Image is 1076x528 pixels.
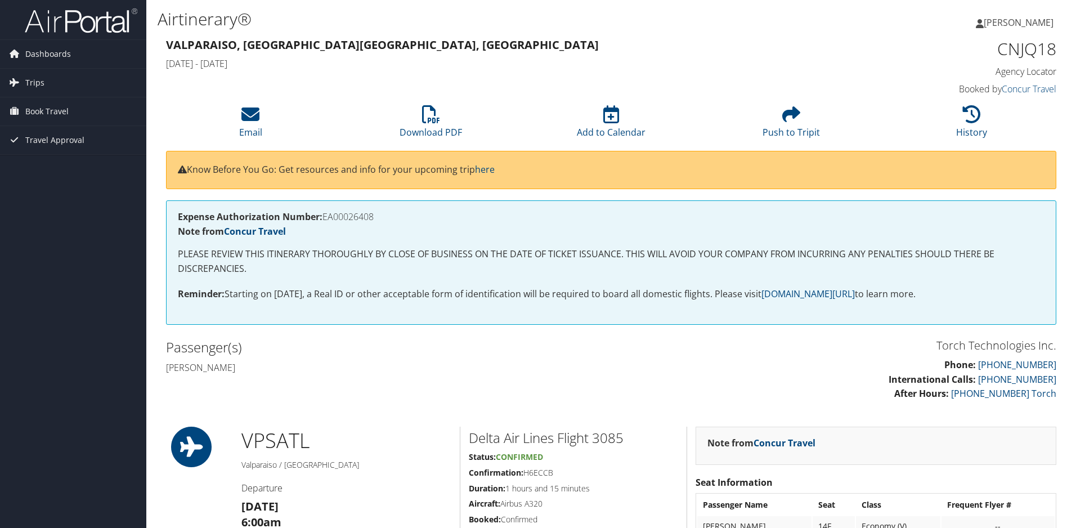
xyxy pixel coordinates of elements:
[496,451,543,462] span: Confirmed
[166,37,599,52] strong: Valparaiso, [GEOGRAPHIC_DATA] [GEOGRAPHIC_DATA], [GEOGRAPHIC_DATA]
[696,476,773,489] strong: Seat Information
[984,16,1053,29] span: [PERSON_NAME]
[178,225,286,238] strong: Note from
[889,373,976,386] strong: International Calls:
[178,163,1044,177] p: Know Before You Go: Get resources and info for your upcoming trip
[978,373,1056,386] a: [PHONE_NUMBER]
[754,437,815,449] a: Concur Travel
[978,359,1056,371] a: [PHONE_NUMBER]
[25,40,71,68] span: Dashboards
[25,69,44,97] span: Trips
[469,483,505,494] strong: Duration:
[239,111,262,138] a: Email
[469,467,678,478] h5: H6ECCB
[224,225,286,238] a: Concur Travel
[178,212,1044,221] h4: EA00026408
[761,288,855,300] a: [DOMAIN_NAME][URL]
[178,288,225,300] strong: Reminder:
[400,111,462,138] a: Download PDF
[241,459,451,471] h5: Valparaiso / [GEOGRAPHIC_DATA]
[469,483,678,494] h5: 1 hours and 15 minutes
[941,495,1055,515] th: Frequent Flyer #
[951,387,1056,400] a: [PHONE_NUMBER] Torch
[166,338,603,357] h2: Passenger(s)
[894,387,949,400] strong: After Hours:
[25,7,137,34] img: airportal-logo.png
[707,437,815,449] strong: Note from
[1002,83,1056,95] a: Concur Travel
[944,359,976,371] strong: Phone:
[469,498,678,509] h5: Airbus A320
[697,495,812,515] th: Passenger Name
[469,514,678,525] h5: Confirmed
[475,163,495,176] a: here
[25,97,69,126] span: Book Travel
[25,126,84,154] span: Travel Approval
[178,287,1044,302] p: Starting on [DATE], a Real ID or other acceptable form of identification will be required to boar...
[178,211,322,223] strong: Expense Authorization Number:
[166,361,603,374] h4: [PERSON_NAME]
[577,111,645,138] a: Add to Calendar
[469,498,500,509] strong: Aircraft:
[763,111,820,138] a: Push to Tripit
[846,65,1056,78] h4: Agency Locator
[158,7,763,31] h1: Airtinerary®
[178,247,1044,276] p: PLEASE REVIEW THIS ITINERARY THOROUGHLY BY CLOSE OF BUSINESS ON THE DATE OF TICKET ISSUANCE. THIS...
[469,514,501,525] strong: Booked:
[846,37,1056,61] h1: CNJQ18
[241,427,451,455] h1: VPS ATL
[166,57,830,70] h4: [DATE] - [DATE]
[241,482,451,494] h4: Departure
[813,495,855,515] th: Seat
[846,83,1056,95] h4: Booked by
[856,495,940,515] th: Class
[976,6,1065,39] a: [PERSON_NAME]
[620,338,1056,354] h3: Torch Technologies Inc.
[956,111,987,138] a: History
[469,428,678,448] h2: Delta Air Lines Flight 3085
[469,451,496,462] strong: Status:
[241,499,279,514] strong: [DATE]
[469,467,523,478] strong: Confirmation:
